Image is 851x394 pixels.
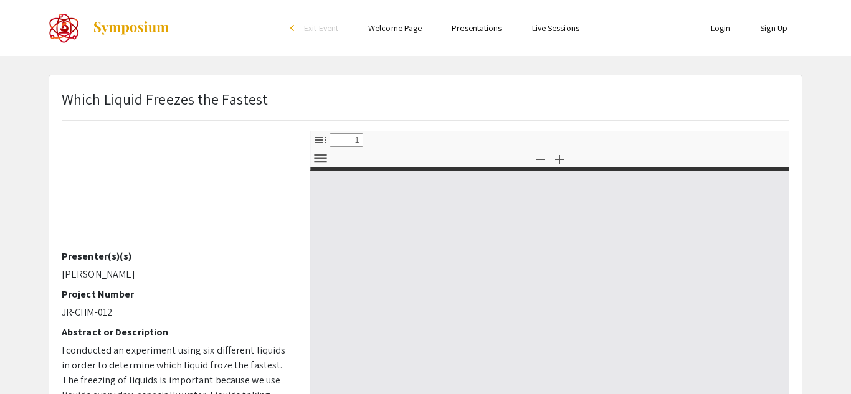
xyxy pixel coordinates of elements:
a: Sign Up [760,22,787,34]
p: Which Liquid Freezes the Fastest [62,88,268,110]
h2: Presenter(s)(s) [62,250,292,262]
img: The 2022 CoorsTek Denver Metro Regional Science and Engineering Fair [49,12,80,44]
span: Exit Event [304,22,338,34]
iframe: YouTube video player [62,89,292,250]
div: arrow_back_ios [290,24,298,32]
a: Live Sessions [532,22,579,34]
button: Zoom Out [530,149,551,167]
a: Welcome Page [368,22,422,34]
h2: Abstract or Description [62,326,292,338]
button: Zoom In [549,149,570,167]
input: Page [330,133,363,147]
p: JR-CHM-012 [62,305,292,320]
a: Login [711,22,731,34]
img: Symposium by ForagerOne [92,21,170,35]
button: Tools [310,149,331,167]
button: Toggle Sidebar [310,131,331,149]
p: [PERSON_NAME] [62,267,292,282]
a: Presentations [452,22,502,34]
h2: Project Number [62,288,292,300]
iframe: Chat [798,338,842,385]
a: The 2022 CoorsTek Denver Metro Regional Science and Engineering Fair [49,12,170,44]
